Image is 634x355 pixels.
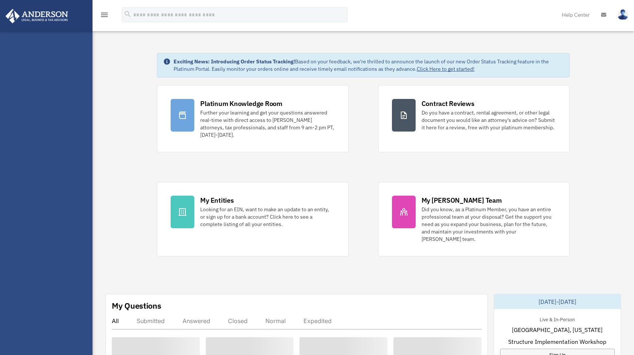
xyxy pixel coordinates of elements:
div: All [112,317,119,325]
a: Contract Reviews Do you have a contract, rental agreement, or other legal document you would like... [378,85,570,152]
div: Live & In-Person [534,315,581,323]
div: Closed [228,317,248,325]
div: My [PERSON_NAME] Team [422,196,502,205]
div: Platinum Knowledge Room [200,99,282,108]
div: My Entities [200,196,234,205]
strong: Exciting News: Introducing Order Status Tracking! [174,58,295,65]
a: My Entities Looking for an EIN, want to make an update to an entity, or sign up for a bank accoun... [157,182,348,256]
img: User Pic [617,9,628,20]
div: Contract Reviews [422,99,474,108]
i: search [124,10,132,18]
a: Click Here to get started! [417,66,474,72]
span: Structure Implementation Workshop [508,337,606,346]
a: My [PERSON_NAME] Team Did you know, as a Platinum Member, you have an entire professional team at... [378,182,570,256]
div: Answered [182,317,210,325]
img: Anderson Advisors Platinum Portal [3,9,70,23]
div: [DATE]-[DATE] [494,294,621,309]
div: Looking for an EIN, want to make an update to an entity, or sign up for a bank account? Click her... [200,206,335,228]
div: Did you know, as a Platinum Member, you have an entire professional team at your disposal? Get th... [422,206,556,243]
a: Platinum Knowledge Room Further your learning and get your questions answered real-time with dire... [157,85,348,152]
div: Do you have a contract, rental agreement, or other legal document you would like an attorney's ad... [422,109,556,131]
div: Expedited [303,317,332,325]
div: My Questions [112,300,161,311]
span: [GEOGRAPHIC_DATA], [US_STATE] [512,325,603,334]
div: Based on your feedback, we're thrilled to announce the launch of our new Order Status Tracking fe... [174,58,563,73]
div: Normal [265,317,286,325]
div: Submitted [137,317,165,325]
a: menu [100,13,109,19]
i: menu [100,10,109,19]
div: Further your learning and get your questions answered real-time with direct access to [PERSON_NAM... [200,109,335,139]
